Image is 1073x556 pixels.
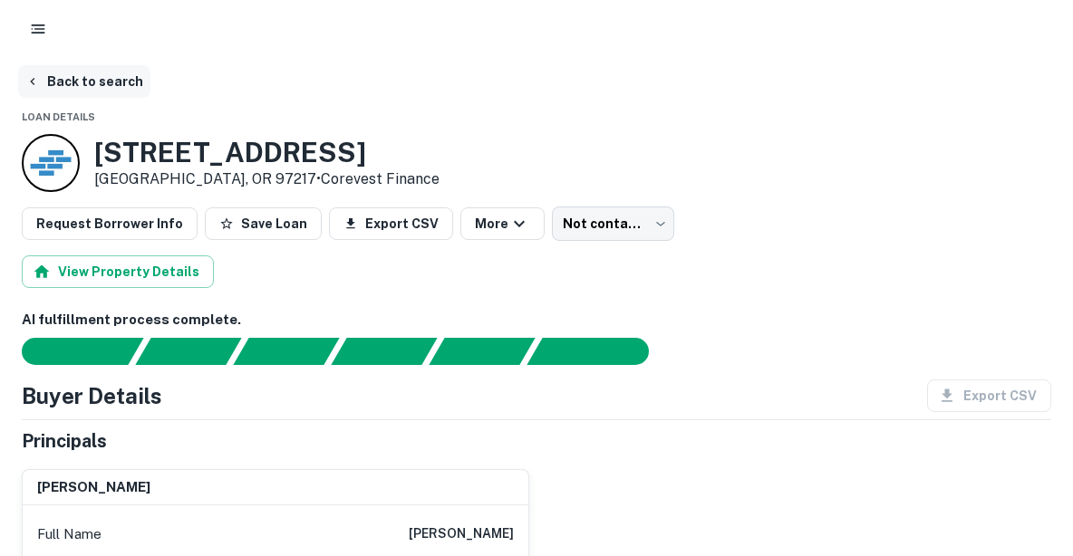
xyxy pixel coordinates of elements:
[331,338,437,365] div: Principals found, AI now looking for contact information...
[94,136,440,168] h3: [STREET_ADDRESS]
[22,111,95,122] span: Loan Details
[22,207,198,240] button: Request Borrower Info
[429,338,535,365] div: Principals found, still searching for contact information. This may take time...
[982,411,1073,498] iframe: Chat Widget
[329,207,453,240] button: Export CSV
[409,523,514,545] h6: [PERSON_NAME]
[37,523,101,545] p: Full Name
[460,207,545,240] button: More
[22,427,107,455] h5: Principals
[205,207,322,240] button: Save Loan
[22,379,162,412] h4: Buyer Details
[22,255,214,288] button: View Property Details
[37,477,150,498] h6: [PERSON_NAME]
[552,206,674,241] div: Not contacted
[527,338,671,365] div: AI fulfillment process complete.
[94,168,440,190] p: [GEOGRAPHIC_DATA], OR 97217 •
[135,338,241,365] div: Your request is received and processing...
[321,170,440,187] a: Corevest Finance
[18,65,150,98] button: Back to search
[22,310,1051,331] h6: AI fulfillment process complete.
[233,338,339,365] div: Documents found, AI parsing details...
